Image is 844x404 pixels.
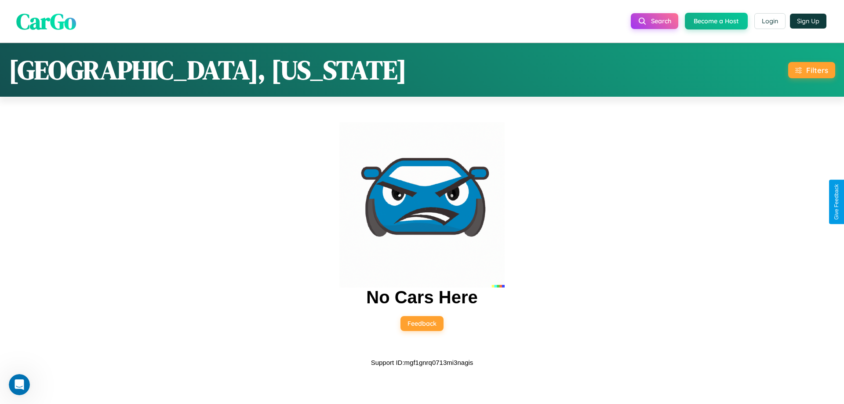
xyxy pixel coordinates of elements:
span: Search [651,17,671,25]
h1: [GEOGRAPHIC_DATA], [US_STATE] [9,52,407,88]
div: Give Feedback [833,184,840,220]
h2: No Cars Here [366,288,477,307]
button: Become a Host [685,13,748,29]
button: Login [754,13,786,29]
span: CarGo [16,6,76,36]
button: Filters [788,62,835,78]
img: car [339,122,505,288]
button: Search [631,13,678,29]
div: Filters [806,66,828,75]
iframe: Intercom live chat [9,374,30,395]
p: Support ID: mgf1gnrq0713mi3nagis [371,357,473,368]
button: Sign Up [790,14,826,29]
button: Feedback [400,316,444,331]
